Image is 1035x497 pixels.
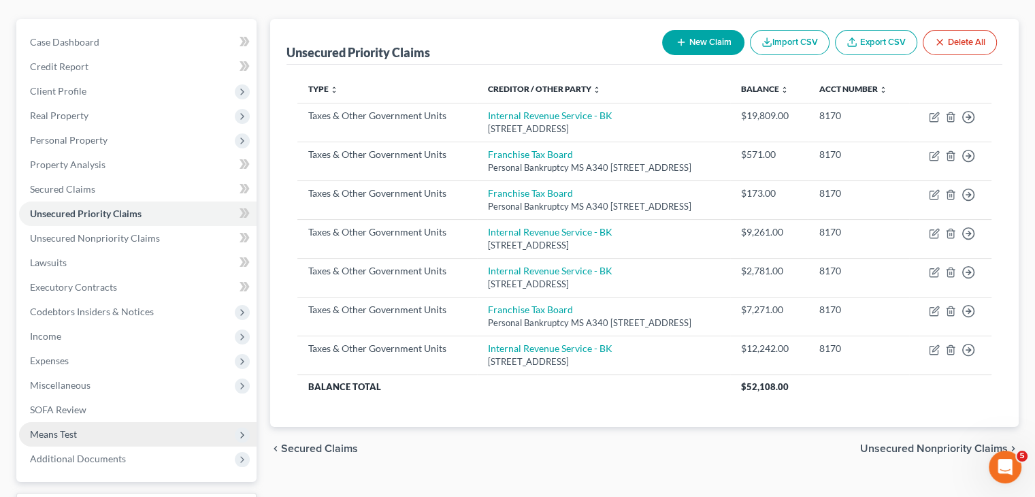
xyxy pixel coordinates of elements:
span: Income [30,330,61,342]
span: Real Property [30,110,88,121]
div: [STREET_ADDRESS] [488,239,719,252]
button: Import CSV [750,30,829,55]
div: Personal Bankruptcy MS A340 [STREET_ADDRESS] [488,161,719,174]
a: SOFA Review [19,398,257,422]
div: 8170 [819,148,898,161]
i: unfold_more [593,86,601,94]
button: chevron_left Secured Claims [270,443,358,454]
div: 8170 [819,187,898,200]
span: Codebtors Insiders & Notices [30,306,154,317]
a: Internal Revenue Service - BK [488,110,612,121]
div: [STREET_ADDRESS] [488,355,719,368]
a: Creditor / Other Party unfold_more [488,84,601,94]
i: unfold_more [878,86,887,94]
div: 8170 [819,264,898,278]
a: Lawsuits [19,251,257,275]
a: Credit Report [19,54,257,79]
th: Balance Total [297,374,730,399]
a: Franchise Tax Board [488,187,573,199]
a: Acct Number unfold_more [819,84,887,94]
a: Type unfold_more [308,84,338,94]
span: Means Test [30,428,77,440]
span: Miscellaneous [30,379,91,391]
span: Additional Documents [30,453,126,464]
a: Unsecured Nonpriority Claims [19,226,257,251]
div: Taxes & Other Government Units [308,109,466,123]
span: Unsecured Nonpriority Claims [860,443,1008,454]
i: chevron_right [1008,443,1019,454]
span: Credit Report [30,61,88,72]
div: Taxes & Other Government Units [308,303,466,317]
button: Delete All [923,30,997,55]
span: Secured Claims [30,183,95,195]
div: $19,809.00 [741,109,798,123]
a: Executory Contracts [19,275,257,300]
div: [STREET_ADDRESS] [488,123,719,135]
span: Lawsuits [30,257,67,268]
span: 5 [1017,451,1028,462]
div: $7,271.00 [741,303,798,317]
span: Unsecured Nonpriority Claims [30,232,160,244]
span: $52,108.00 [741,381,789,392]
div: Personal Bankruptcy MS A340 [STREET_ADDRESS] [488,200,719,213]
span: Secured Claims [281,443,358,454]
a: Franchise Tax Board [488,304,573,315]
iframe: Intercom live chat [989,451,1021,483]
div: Taxes & Other Government Units [308,264,466,278]
div: Taxes & Other Government Units [308,187,466,200]
i: unfold_more [781,86,789,94]
i: chevron_left [270,443,281,454]
a: Internal Revenue Service - BK [488,265,612,276]
span: Unsecured Priority Claims [30,208,142,219]
span: Property Analysis [30,159,105,170]
span: Client Profile [30,85,86,97]
div: [STREET_ADDRESS] [488,278,719,291]
a: Franchise Tax Board [488,148,573,160]
span: Executory Contracts [30,281,117,293]
a: Secured Claims [19,177,257,202]
div: $12,242.00 [741,342,798,355]
a: Unsecured Priority Claims [19,202,257,226]
span: Personal Property [30,134,108,146]
div: Taxes & Other Government Units [308,225,466,239]
div: $2,781.00 [741,264,798,278]
a: Balance unfold_more [741,84,789,94]
button: New Claim [662,30,744,55]
div: $571.00 [741,148,798,161]
a: Property Analysis [19,153,257,177]
div: $9,261.00 [741,225,798,239]
a: Case Dashboard [19,30,257,54]
div: Unsecured Priority Claims [286,44,430,61]
span: Case Dashboard [30,36,99,48]
div: Taxes & Other Government Units [308,148,466,161]
button: Unsecured Nonpriority Claims chevron_right [860,443,1019,454]
span: Expenses [30,355,69,366]
div: 8170 [819,225,898,239]
div: Personal Bankruptcy MS A340 [STREET_ADDRESS] [488,317,719,330]
span: SOFA Review [30,404,86,415]
div: 8170 [819,303,898,317]
div: $173.00 [741,187,798,200]
i: unfold_more [330,86,338,94]
div: Taxes & Other Government Units [308,342,466,355]
div: 8170 [819,342,898,355]
a: Internal Revenue Service - BK [488,226,612,238]
a: Export CSV [835,30,917,55]
div: 8170 [819,109,898,123]
a: Internal Revenue Service - BK [488,342,612,354]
